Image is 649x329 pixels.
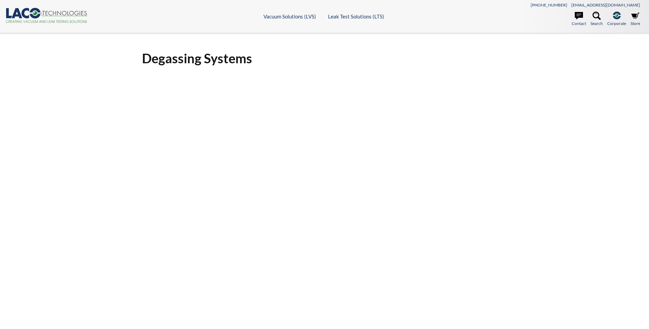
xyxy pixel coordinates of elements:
[531,2,567,8] a: [PHONE_NUMBER]
[142,50,507,67] h1: Degassing Systems
[571,2,640,8] a: [EMAIL_ADDRESS][DOMAIN_NAME]
[572,12,586,27] a: Contact
[631,12,640,27] a: Store
[607,20,626,27] span: Corporate
[328,13,384,19] a: Leak Test Solutions (LTS)
[263,13,316,19] a: Vacuum Solutions (LVS)
[590,12,603,27] a: Search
